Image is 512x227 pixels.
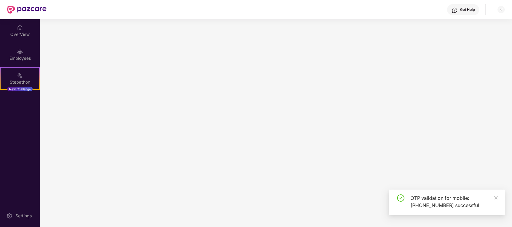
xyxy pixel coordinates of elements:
[17,25,23,31] img: svg+xml;base64,PHN2ZyBpZD0iSG9tZSIgeG1sbnM9Imh0dHA6Ly93d3cudzMub3JnLzIwMDAvc3ZnIiB3aWR0aD0iMjAiIG...
[410,194,497,209] div: OTP validation for mobile: [PHONE_NUMBER] successful
[6,213,12,219] img: svg+xml;base64,PHN2ZyBpZD0iU2V0dGluZy0yMHgyMCIgeG1sbnM9Imh0dHA6Ly93d3cudzMub3JnLzIwMDAvc3ZnIiB3aW...
[7,6,47,14] img: New Pazcare Logo
[397,194,404,202] span: check-circle
[17,72,23,78] img: svg+xml;base64,PHN2ZyB4bWxucz0iaHR0cDovL3d3dy53My5vcmcvMjAwMC9zdmciIHdpZHRoPSIyMSIgaGVpZ2h0PSIyMC...
[494,196,498,200] span: close
[452,7,458,13] img: svg+xml;base64,PHN2ZyBpZD0iSGVscC0zMngzMiIgeG1sbnM9Imh0dHA6Ly93d3cudzMub3JnLzIwMDAvc3ZnIiB3aWR0aD...
[1,79,39,85] div: Stepathon
[499,7,504,12] img: svg+xml;base64,PHN2ZyBpZD0iRHJvcGRvd24tMzJ4MzIiIHhtbG5zPSJodHRwOi8vd3d3LnczLm9yZy8yMDAwL3N2ZyIgd2...
[7,87,33,91] div: New Challenge
[460,7,475,12] div: Get Help
[17,49,23,55] img: svg+xml;base64,PHN2ZyBpZD0iRW1wbG95ZWVzIiB4bWxucz0iaHR0cDovL3d3dy53My5vcmcvMjAwMC9zdmciIHdpZHRoPS...
[14,213,34,219] div: Settings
